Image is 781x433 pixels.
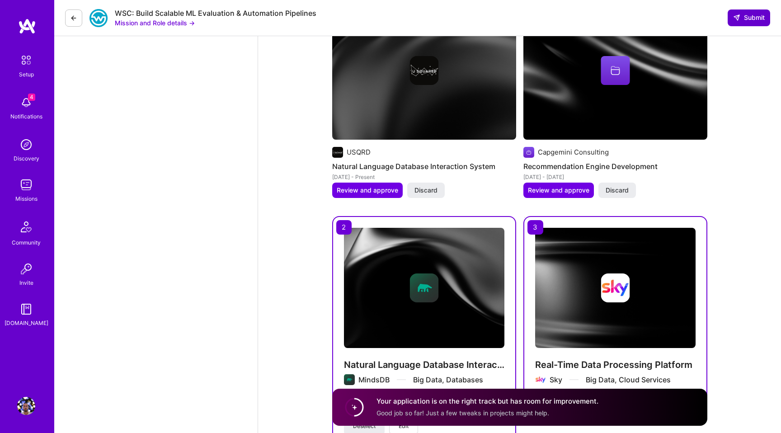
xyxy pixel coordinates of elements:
[344,228,504,348] img: cover
[12,238,41,247] div: Community
[550,375,671,385] div: Sky Big Data, Cloud Services
[397,379,406,380] img: divider
[353,422,376,430] span: Deselect
[528,186,589,195] span: Review and approve
[733,13,765,22] span: Submit
[601,273,630,302] img: Company logo
[17,260,35,278] img: Invite
[606,186,629,195] span: Discard
[523,172,707,182] div: [DATE] - [DATE]
[15,216,37,238] img: Community
[70,14,77,22] i: icon LeftArrowDark
[337,186,398,195] span: Review and approve
[523,160,707,172] h4: Recommendation Engine Development
[728,9,770,26] div: null
[17,397,35,415] img: User Avatar
[15,397,38,415] a: User Avatar
[535,228,696,348] img: cover
[17,51,36,70] img: setup
[344,359,504,371] h4: Natural Language Database Interaction System
[115,9,316,18] div: WSC: Build Scalable ML Evaluation & Automation Pipelines
[598,183,636,198] button: Discard
[15,194,38,203] div: Missions
[10,112,42,121] div: Notifications
[728,9,770,26] button: Submit
[332,172,516,182] div: [DATE] - Present
[18,18,36,34] img: logo
[332,183,403,198] button: Review and approve
[344,374,355,385] img: Company logo
[17,176,35,194] img: teamwork
[115,18,195,28] button: Mission and Role details →
[733,14,740,21] i: icon SendLight
[414,186,438,195] span: Discard
[332,147,343,158] img: Company logo
[523,183,594,198] button: Review and approve
[19,278,33,287] div: Invite
[538,147,609,157] div: Capgemini Consulting
[569,379,579,380] img: divider
[332,160,516,172] h4: Natural Language Database Interaction System
[5,318,48,328] div: [DOMAIN_NAME]
[376,397,598,406] h4: Your application is on the right track but has room for improvement.
[17,300,35,318] img: guide book
[347,147,371,157] div: USQRD
[28,94,35,101] span: 4
[344,388,504,419] div: Matched on Python
[409,56,438,85] img: Company logo
[358,375,483,385] div: MindsDB Big Data, Databases
[17,136,35,154] img: discovery
[399,422,409,430] span: Edit
[407,183,445,198] button: Discard
[89,9,108,27] img: Company Logo
[523,147,534,158] img: Company logo
[14,154,39,163] div: Discovery
[19,70,34,79] div: Setup
[17,94,35,112] img: bell
[409,273,438,302] img: Company logo
[535,359,696,371] h4: Real-Time Data Processing Platform
[376,409,549,417] span: Good job so far! Just a few tweaks in projects might help.
[535,374,546,385] img: Company logo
